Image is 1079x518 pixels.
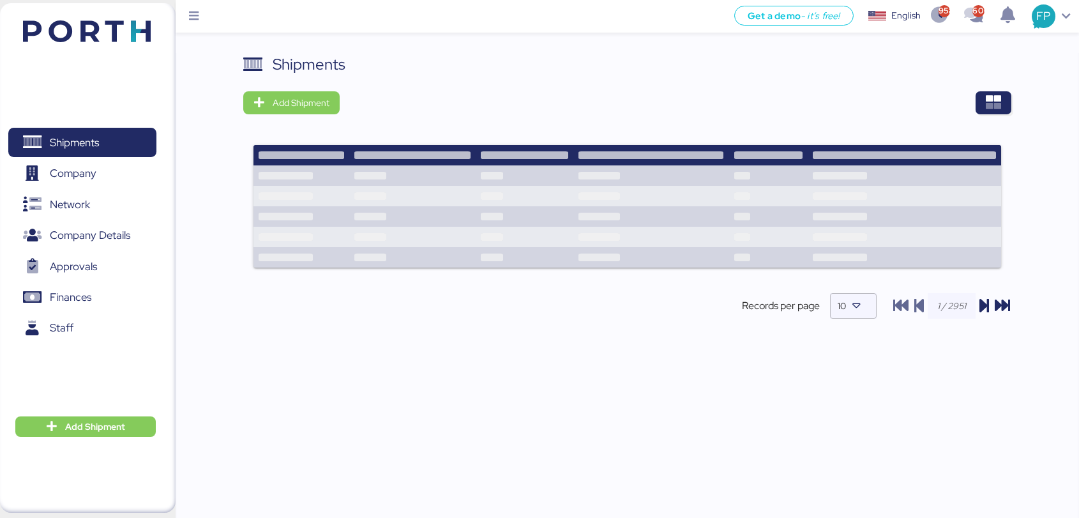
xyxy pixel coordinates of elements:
a: Company [8,159,156,188]
span: Finances [50,288,91,307]
span: FP [1036,8,1050,24]
a: Approvals [8,252,156,281]
div: Shipments [273,53,345,76]
button: Add Shipment [243,91,340,114]
a: Company Details [8,221,156,250]
span: Add Shipment [65,419,125,434]
a: Staff [8,314,156,343]
div: English [891,9,921,22]
span: 10 [838,300,846,312]
span: Add Shipment [273,95,329,110]
span: Records per page [742,298,820,314]
input: 1 / 2951 [928,293,976,319]
span: Network [50,195,90,214]
button: Menu [183,6,205,27]
a: Finances [8,283,156,312]
button: Add Shipment [15,416,156,437]
span: Approvals [50,257,97,276]
span: Company [50,164,96,183]
span: Shipments [50,133,99,152]
span: Company Details [50,226,130,245]
a: Network [8,190,156,219]
span: Staff [50,319,73,337]
a: Shipments [8,128,156,157]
